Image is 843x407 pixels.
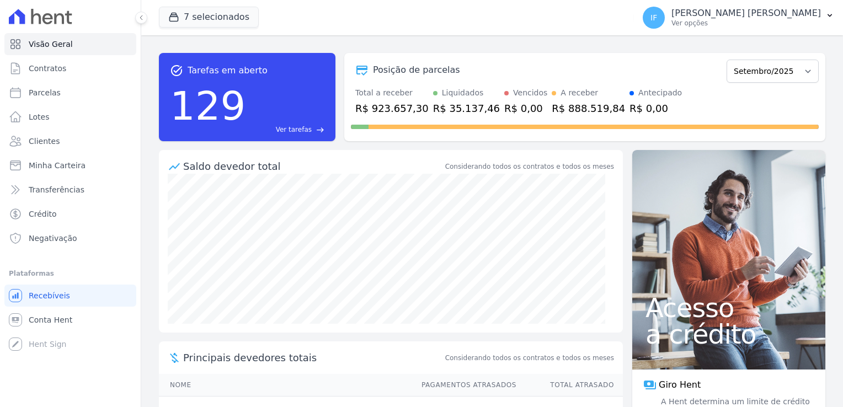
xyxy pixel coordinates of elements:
[650,14,657,22] span: IF
[29,111,50,122] span: Lotes
[188,64,268,77] span: Tarefas em aberto
[629,101,682,116] div: R$ 0,00
[29,290,70,301] span: Recebíveis
[373,63,460,77] div: Posição de parcelas
[4,203,136,225] a: Crédito
[9,267,132,280] div: Plataformas
[517,374,623,397] th: Total Atrasado
[355,101,429,116] div: R$ 923.657,30
[634,2,843,33] button: IF [PERSON_NAME] [PERSON_NAME] Ver opções
[250,125,324,135] a: Ver tarefas east
[4,309,136,331] a: Conta Hent
[159,374,411,397] th: Nome
[276,125,312,135] span: Ver tarefas
[183,350,443,365] span: Principais devedores totais
[159,7,259,28] button: 7 selecionados
[29,87,61,98] span: Parcelas
[433,101,500,116] div: R$ 35.137,46
[504,101,547,116] div: R$ 0,00
[671,19,821,28] p: Ver opções
[183,159,443,174] div: Saldo devedor total
[561,87,598,99] div: A receber
[4,130,136,152] a: Clientes
[671,8,821,19] p: [PERSON_NAME] [PERSON_NAME]
[4,285,136,307] a: Recebíveis
[4,82,136,104] a: Parcelas
[4,154,136,176] a: Minha Carteira
[29,136,60,147] span: Clientes
[513,87,547,99] div: Vencidos
[29,184,84,195] span: Transferências
[645,294,812,321] span: Acesso
[29,208,57,219] span: Crédito
[29,160,86,171] span: Minha Carteira
[29,39,73,50] span: Visão Geral
[4,227,136,249] a: Negativação
[4,57,136,79] a: Contratos
[355,87,429,99] div: Total a receber
[4,179,136,201] a: Transferências
[442,87,484,99] div: Liquidados
[4,33,136,55] a: Visão Geral
[659,378,701,392] span: Giro Hent
[29,233,77,244] span: Negativação
[170,77,246,135] div: 129
[638,87,682,99] div: Antecipado
[29,314,72,325] span: Conta Hent
[445,353,614,363] span: Considerando todos os contratos e todos os meses
[29,63,66,74] span: Contratos
[445,162,614,172] div: Considerando todos os contratos e todos os meses
[552,101,625,116] div: R$ 888.519,84
[645,321,812,347] span: a crédito
[4,106,136,128] a: Lotes
[411,374,517,397] th: Pagamentos Atrasados
[170,64,183,77] span: task_alt
[316,126,324,134] span: east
